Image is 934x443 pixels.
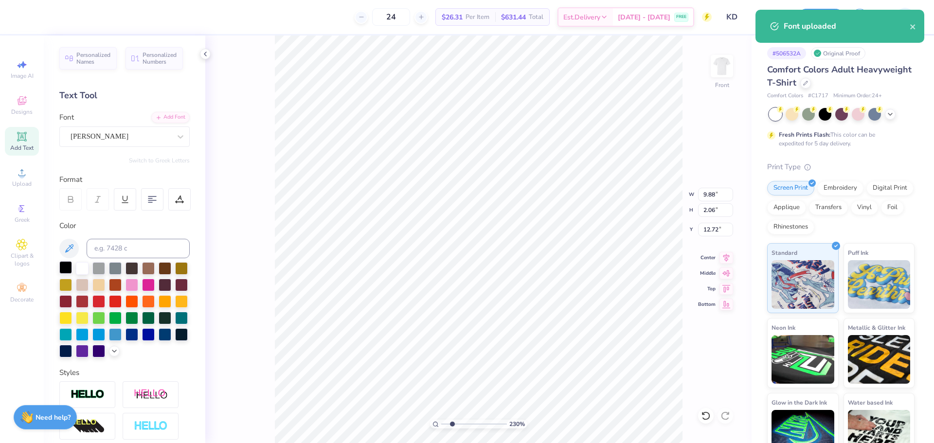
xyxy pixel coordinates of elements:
span: Clipart & logos [5,252,39,267]
span: 230 % [509,420,525,428]
div: Text Tool [59,89,190,102]
div: Foil [881,200,904,215]
div: Styles [59,367,190,378]
img: Shadow [134,389,168,401]
span: Water based Ink [848,397,893,408]
div: Add Font [151,112,190,123]
span: # C1717 [808,92,828,100]
img: Stroke [71,389,105,400]
div: Front [715,81,729,89]
span: Per Item [466,12,489,22]
div: Format [59,174,191,185]
div: Original Proof [811,47,865,59]
div: Digital Print [866,181,914,195]
span: Est. Delivery [563,12,600,22]
span: Comfort Colors [767,92,803,100]
span: Top [698,285,716,292]
label: Font [59,112,74,123]
span: Upload [12,180,32,188]
div: Transfers [809,200,848,215]
button: Switch to Greek Letters [129,157,190,164]
img: Metallic & Glitter Ink [848,335,911,384]
div: Rhinestones [767,220,814,234]
div: # 506532A [767,47,806,59]
strong: Need help? [36,413,71,422]
span: Image AI [11,72,34,80]
img: 3d Illusion [71,419,105,434]
span: Bottom [698,301,716,308]
div: Font uploaded [784,20,910,32]
div: Color [59,220,190,231]
span: Center [698,254,716,261]
span: Glow in the Dark Ink [772,397,827,408]
input: e.g. 7428 c [87,239,190,258]
span: Middle [698,270,716,277]
div: Embroidery [817,181,863,195]
input: – – [372,8,410,26]
button: close [910,20,916,32]
img: Negative Space [134,421,168,432]
img: Neon Ink [772,335,834,384]
span: Personalized Names [76,52,111,65]
div: Vinyl [851,200,878,215]
span: Total [529,12,543,22]
span: Metallic & Glitter Ink [848,322,905,333]
span: [DATE] - [DATE] [618,12,670,22]
img: Puff Ink [848,260,911,309]
span: Neon Ink [772,322,795,333]
span: Puff Ink [848,248,868,258]
span: FREE [676,14,686,20]
strong: Fresh Prints Flash: [779,131,830,139]
span: $26.31 [442,12,463,22]
span: Designs [11,108,33,116]
img: Standard [772,260,834,309]
span: Greek [15,216,30,224]
span: Personalized Numbers [143,52,177,65]
span: Minimum Order: 24 + [833,92,882,100]
span: Decorate [10,296,34,303]
div: Print Type [767,161,915,173]
div: Applique [767,200,806,215]
span: Comfort Colors Adult Heavyweight T-Shirt [767,64,912,89]
div: This color can be expedited for 5 day delivery. [779,130,898,148]
span: Standard [772,248,797,258]
span: $631.44 [501,12,526,22]
img: Front [712,56,732,76]
div: Screen Print [767,181,814,195]
span: Add Text [10,144,34,152]
input: Untitled Design [719,7,790,27]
